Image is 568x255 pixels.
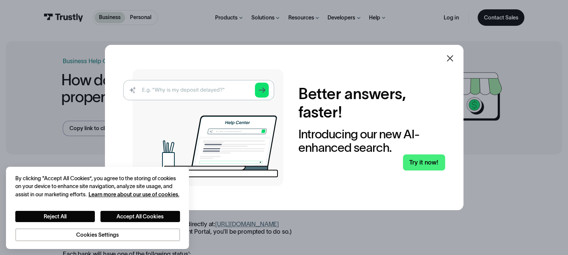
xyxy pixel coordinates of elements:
div: Introducing our new AI-enhanced search. [298,127,445,154]
h2: Better answers, faster! [298,85,445,121]
button: Reject All [15,211,95,222]
div: Privacy [15,175,180,242]
button: Cookies Settings [15,228,180,242]
a: More information about your privacy, opens in a new tab [89,191,179,197]
div: By clicking “Accept All Cookies”, you agree to the storing of cookies on your device to enhance s... [15,175,180,199]
button: Accept All Cookies [100,211,180,222]
div: Cookie banner [6,167,189,249]
a: Try it now! [403,154,445,170]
